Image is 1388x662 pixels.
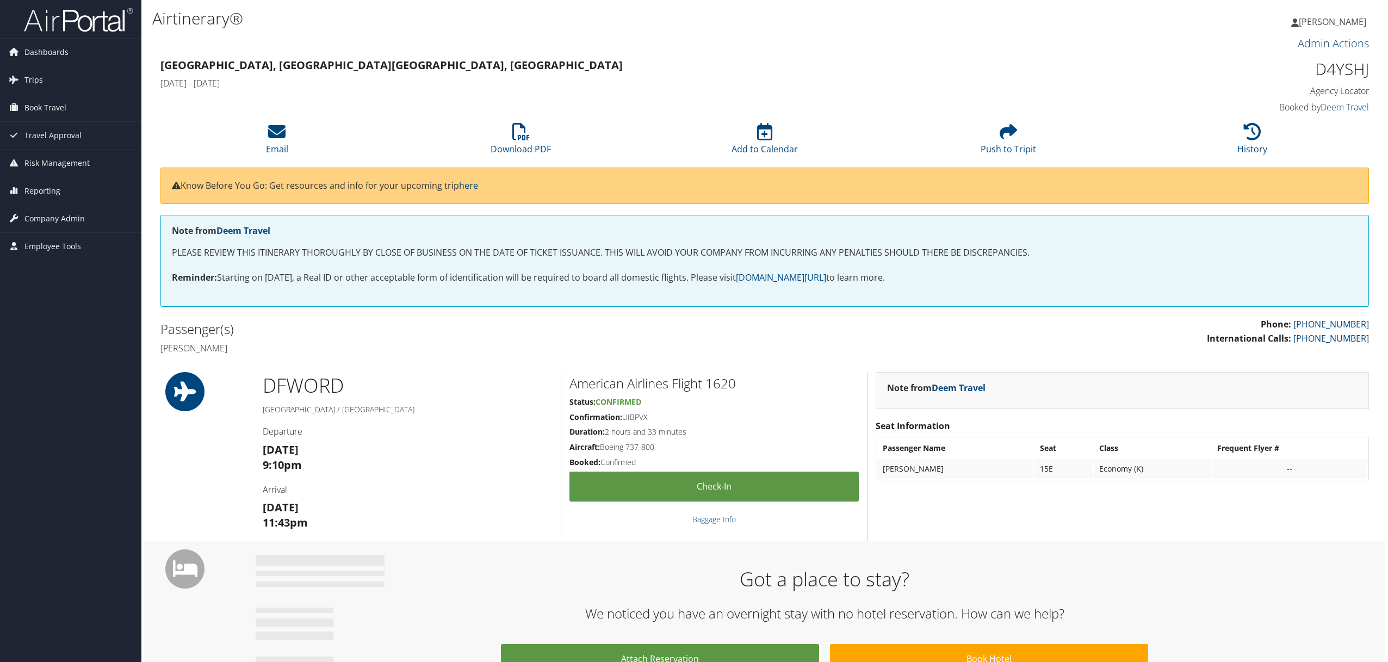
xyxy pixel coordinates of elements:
a: Push to Tripit [981,129,1036,155]
strong: Note from [172,225,270,237]
h2: American Airlines Flight 1620 [569,374,859,393]
h5: [GEOGRAPHIC_DATA] / [GEOGRAPHIC_DATA] [263,404,553,415]
a: Deem Travel [216,225,270,237]
h2: Passenger(s) [160,320,757,338]
a: Email [266,129,288,155]
strong: [DATE] [263,500,299,515]
strong: Duration: [569,426,605,437]
td: [PERSON_NAME] [877,459,1034,479]
strong: Confirmation: [569,412,622,422]
a: Add to Calendar [732,129,798,155]
h1: D4YSHJ [1079,58,1369,81]
strong: 9:10pm [263,457,302,472]
h5: Confirmed [569,457,859,468]
strong: [GEOGRAPHIC_DATA], [GEOGRAPHIC_DATA] [GEOGRAPHIC_DATA], [GEOGRAPHIC_DATA] [160,58,623,72]
td: 15E [1034,459,1093,479]
p: PLEASE REVIEW THIS ITINERARY THOROUGHLY BY CLOSE OF BUSINESS ON THE DATE OF TICKET ISSUANCE. THIS... [172,246,1358,260]
a: Admin Actions [1298,36,1369,51]
img: airportal-logo.png [24,7,133,33]
a: [PHONE_NUMBER] [1293,318,1369,330]
div: -- [1217,464,1362,474]
a: History [1237,129,1267,155]
span: Travel Approval [24,122,82,149]
strong: 11:43pm [263,515,308,530]
a: [PERSON_NAME] [1291,5,1377,38]
h1: DFW ORD [263,372,553,399]
h4: Arrival [263,484,553,496]
span: Book Travel [24,94,66,121]
p: Starting on [DATE], a Real ID or other acceptable form of identification will be required to boar... [172,271,1358,285]
strong: Reminder: [172,271,217,283]
span: Trips [24,66,43,94]
th: Seat [1034,438,1093,458]
span: Reporting [24,177,60,205]
h4: Departure [263,425,553,437]
strong: Seat Information [876,420,950,432]
strong: International Calls: [1207,332,1291,344]
a: Deem Travel [1321,101,1369,113]
h2: We noticed you have an overnight stay with no hotel reservation. How can we help? [264,604,1385,623]
strong: Phone: [1261,318,1291,330]
td: Economy (K) [1094,459,1211,479]
span: Company Admin [24,205,85,232]
a: [PHONE_NUMBER] [1293,332,1369,344]
th: Passenger Name [877,438,1034,458]
h1: Got a place to stay? [264,566,1385,593]
a: Baggage Info [692,514,736,524]
a: Check-in [569,472,859,502]
span: [PERSON_NAME] [1299,16,1366,28]
h4: [PERSON_NAME] [160,342,757,354]
h4: Booked by [1079,101,1369,113]
a: [DOMAIN_NAME][URL] [736,271,826,283]
span: Employee Tools [24,233,81,260]
span: Confirmed [596,397,641,407]
strong: Status: [569,397,596,407]
h1: Airtinerary® [152,7,969,30]
strong: Booked: [569,457,600,467]
a: here [459,180,478,191]
strong: Aircraft: [569,442,600,452]
h5: 2 hours and 33 minutes [569,426,859,437]
a: Download PDF [491,129,551,155]
h5: UIBPVX [569,412,859,423]
h4: [DATE] - [DATE] [160,77,1063,89]
th: Frequent Flyer # [1212,438,1367,458]
span: Dashboards [24,39,69,66]
a: Deem Travel [932,382,986,394]
span: Risk Management [24,150,90,177]
p: Know Before You Go: Get resources and info for your upcoming trip [172,179,1358,193]
strong: [DATE] [263,442,299,457]
strong: Note from [887,382,986,394]
h4: Agency Locator [1079,85,1369,97]
th: Class [1094,438,1211,458]
h5: Boeing 737-800 [569,442,859,453]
